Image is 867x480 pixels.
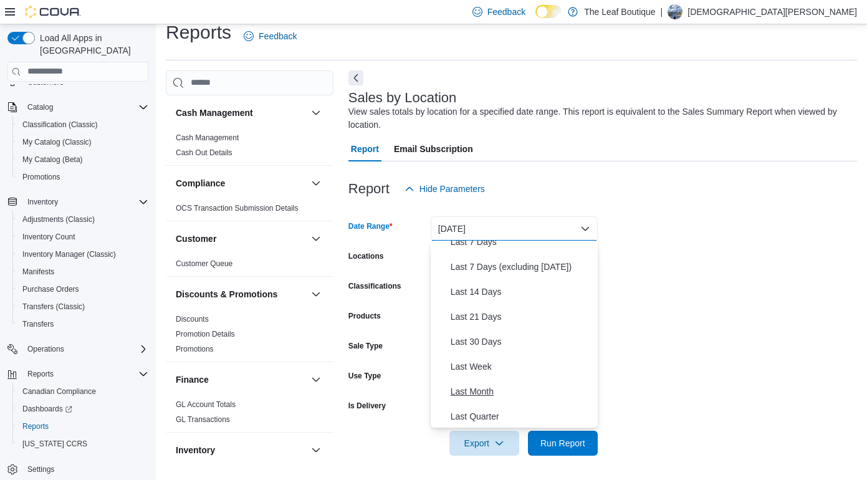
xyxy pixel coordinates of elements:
span: Manifests [22,267,54,277]
button: Customer [309,231,323,246]
span: Last Quarter [451,409,593,424]
div: Finance [166,397,333,432]
span: My Catalog (Beta) [17,152,148,167]
span: Adjustments (Classic) [17,212,148,227]
button: My Catalog (Beta) [12,151,153,168]
button: Reports [22,367,59,382]
a: Feedback [239,24,302,49]
a: Cash Out Details [176,148,232,157]
button: Inventory Count [12,228,153,246]
span: Run Report [540,437,585,449]
span: Purchase Orders [22,284,79,294]
span: Catalog [22,100,148,115]
span: Last 7 Days [451,234,593,249]
button: Catalog [2,98,153,116]
button: Adjustments (Classic) [12,211,153,228]
button: Inventory [22,194,63,209]
span: Inventory [22,194,148,209]
a: Transfers [17,317,59,332]
button: Inventory [2,193,153,211]
button: Purchase Orders [12,281,153,298]
span: My Catalog (Beta) [22,155,83,165]
a: OCS Transaction Submission Details [176,204,299,213]
span: Transfers [22,319,54,329]
button: Customer [176,233,306,245]
span: Feedback [259,30,297,42]
a: Dashboards [12,400,153,418]
button: Inventory [176,444,306,456]
button: Inventory Manager (Classic) [12,246,153,263]
button: Compliance [309,176,323,191]
span: Dashboards [17,401,148,416]
button: Reports [2,365,153,383]
button: Cash Management [309,105,323,120]
a: GL Account Totals [176,400,236,409]
h3: Inventory [176,444,215,456]
span: Load All Apps in [GEOGRAPHIC_DATA] [35,32,148,57]
span: Inventory Manager (Classic) [17,247,148,262]
div: Select listbox [431,241,598,428]
span: Classification (Classic) [22,120,98,130]
button: [DATE] [431,216,598,241]
span: Last 14 Days [451,284,593,299]
span: Inventory Count [17,229,148,244]
span: Canadian Compliance [17,384,148,399]
a: Canadian Compliance [17,384,101,399]
a: Manifests [17,264,59,279]
span: [US_STATE] CCRS [22,439,87,449]
a: Classification (Classic) [17,117,103,132]
span: Feedback [487,6,525,18]
button: Next [348,70,363,85]
span: Transfers (Classic) [17,299,148,314]
div: Customer [166,256,333,276]
button: Inventory [309,443,323,458]
a: Purchase Orders [17,282,84,297]
label: Is Delivery [348,401,386,411]
span: Inventory Manager (Classic) [22,249,116,259]
a: Discounts [176,315,209,324]
span: Settings [22,461,148,477]
span: Last 30 Days [451,334,593,349]
span: Hide Parameters [419,183,485,195]
span: Inventory [27,197,58,207]
h3: Compliance [176,177,225,190]
a: My Catalog (Classic) [17,135,97,150]
a: Promotions [176,345,214,353]
button: Compliance [176,177,306,190]
a: [US_STATE] CCRS [17,436,92,451]
button: Transfers [12,315,153,333]
span: Operations [22,342,148,357]
button: Operations [22,342,69,357]
span: Transfers (Classic) [22,302,85,312]
div: Christian Kardash [668,4,683,19]
span: Promotions [17,170,148,185]
button: Classification (Classic) [12,116,153,133]
label: Locations [348,251,384,261]
span: Last 21 Days [451,309,593,324]
span: Last 7 Days (excluding [DATE]) [451,259,593,274]
h3: Sales by Location [348,90,457,105]
a: Inventory Manager (Classic) [17,247,121,262]
button: Catalog [22,100,58,115]
span: Reports [22,367,148,382]
a: Promotions [17,170,65,185]
label: Classifications [348,281,401,291]
label: Date Range [348,221,393,231]
button: Operations [2,340,153,358]
a: Transfers (Classic) [17,299,90,314]
span: My Catalog (Classic) [22,137,92,147]
p: [DEMOGRAPHIC_DATA][PERSON_NAME] [687,4,857,19]
span: Canadian Compliance [22,386,96,396]
h3: Finance [176,373,209,386]
input: Dark Mode [535,5,562,18]
a: Customer Queue [176,259,232,268]
span: Catalog [27,102,53,112]
h3: Discounts & Promotions [176,288,277,300]
h1: Reports [166,20,231,45]
button: Finance [176,373,306,386]
a: Reports [17,419,54,434]
button: Hide Parameters [400,176,490,201]
button: Promotions [12,168,153,186]
div: Discounts & Promotions [166,312,333,362]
